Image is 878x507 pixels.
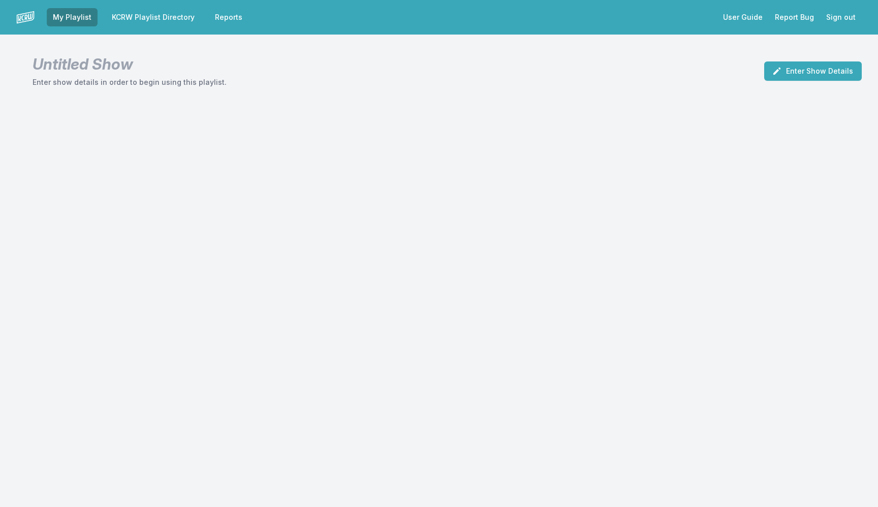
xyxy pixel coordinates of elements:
p: Enter show details in order to begin using this playlist. [33,77,227,87]
h1: Untitled Show [33,55,227,73]
a: User Guide [717,8,769,26]
a: Report Bug [769,8,820,26]
button: Enter Show Details [764,61,862,81]
a: My Playlist [47,8,98,26]
img: logo-white-87cec1fa9cbef997252546196dc51331.png [16,8,35,26]
a: KCRW Playlist Directory [106,8,201,26]
button: Sign out [820,8,862,26]
a: Reports [209,8,248,26]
